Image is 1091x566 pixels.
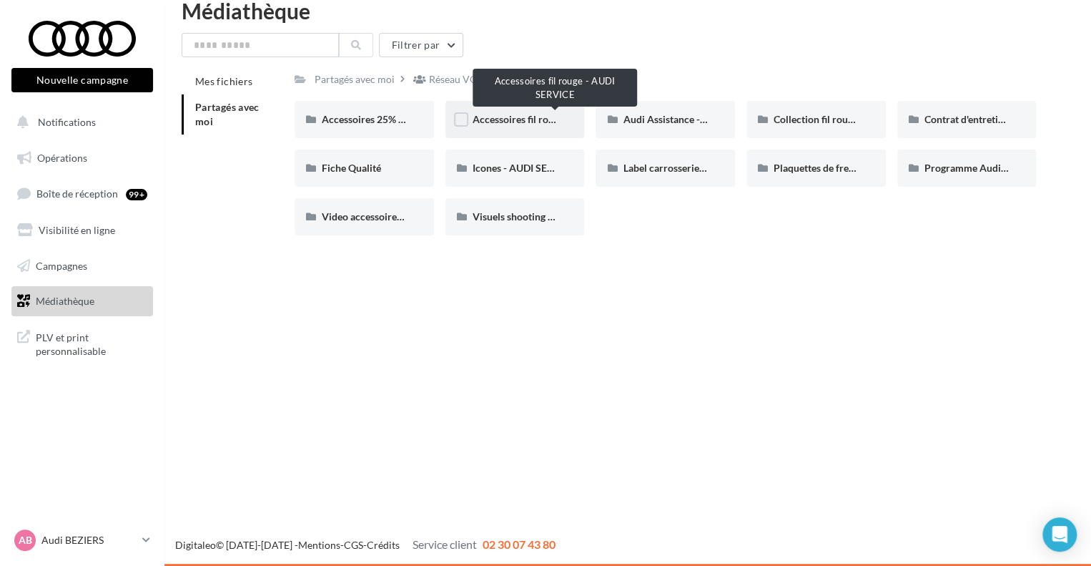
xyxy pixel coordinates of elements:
a: Campagnes [9,251,156,281]
span: Fiche Qualité [322,162,381,174]
div: Réseau VGF AUDI [429,72,510,87]
a: Digitaleo [175,539,216,551]
a: Visibilité en ligne [9,215,156,245]
span: Icones - AUDI SERVICE [473,162,576,174]
span: Boîte de réception [36,187,118,200]
button: Filtrer par [379,33,463,57]
span: PLV et print personnalisable [36,328,147,358]
span: Video accessoires - AUDI SERVICE [322,210,475,223]
a: PLV et print personnalisable [9,322,156,364]
div: Open Intercom Messenger [1042,517,1077,552]
span: Partagés avec moi [195,101,260,127]
p: Audi BEZIERS [41,533,137,547]
span: Service client [413,537,477,551]
span: Plaquettes de frein - Audi Service [774,162,922,174]
span: Collection fil rouge - AUDI SERVICE [774,113,932,125]
button: Nouvelle campagne [11,68,153,92]
span: 02 30 07 43 80 [483,537,556,551]
a: Opérations [9,143,156,173]
a: Médiathèque [9,286,156,316]
span: Accessoires 25% septembre - AUDI SERVICE [322,113,520,125]
span: Contrat d'entretien - AUDI SERVICE [924,113,1083,125]
a: CGS [344,539,363,551]
span: Visuels shooting - AUDI SERVICE [473,210,620,223]
a: Boîte de réception99+ [9,178,156,209]
span: © [DATE]-[DATE] - - - [175,539,556,551]
a: AB Audi BEZIERS [11,527,153,554]
span: Audi Assistance - AUDI SERVICE [623,113,768,125]
span: Visibilité en ligne [39,224,115,236]
span: Opérations [37,152,87,164]
span: Notifications [38,116,96,128]
span: Label carrosserie et label pare-brise - AUDI SERVICE [623,162,855,174]
div: 99+ [126,189,147,200]
span: Médiathèque [36,295,94,307]
div: Accessoires fil rouge - AUDI SERVICE [473,69,637,107]
div: Partagés avec moi [315,72,395,87]
a: Mentions [298,539,340,551]
span: Campagnes [36,259,87,271]
span: AB [19,533,32,547]
a: Crédits [367,539,400,551]
button: Notifications [9,107,150,137]
span: Accessoires fil rouge - AUDI SERVICE [473,113,638,125]
span: Mes fichiers [195,75,252,87]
